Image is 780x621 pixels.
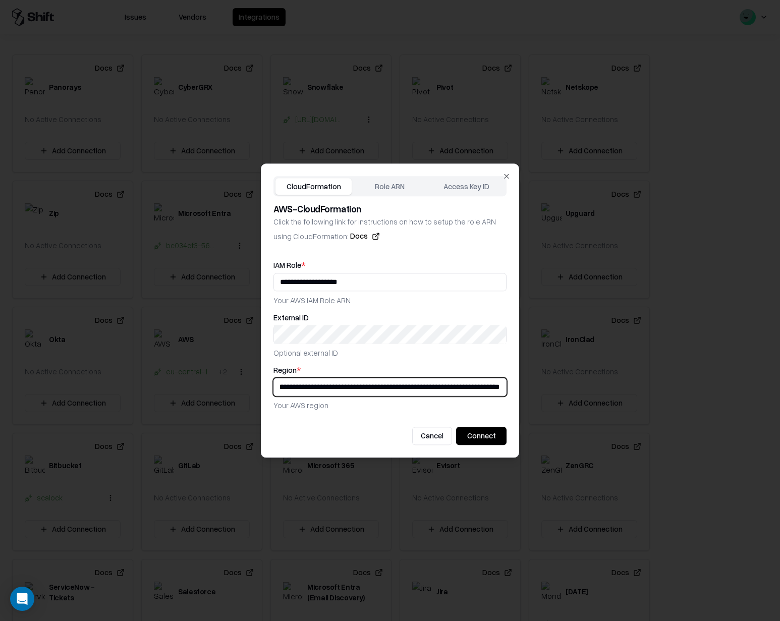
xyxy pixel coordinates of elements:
button: Connect [456,427,507,445]
p: Your AWS IAM Role ARN [273,295,507,306]
label: IAM Role [273,261,507,269]
label: Region [273,366,507,374]
div: Role ARN [375,181,405,192]
p: Your AWS region [273,400,507,411]
label: External ID [273,314,507,321]
div: CloudFormation [287,181,341,192]
div: Access Key ID [443,181,489,192]
button: Docs [350,227,380,245]
button: Cancel [412,427,452,445]
p: Click the following link for instructions on how to setup the role ARN using CloudFormation: [273,216,507,245]
h2: AWS - CloudFormation [273,204,507,213]
p: Optional external ID [273,348,507,358]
